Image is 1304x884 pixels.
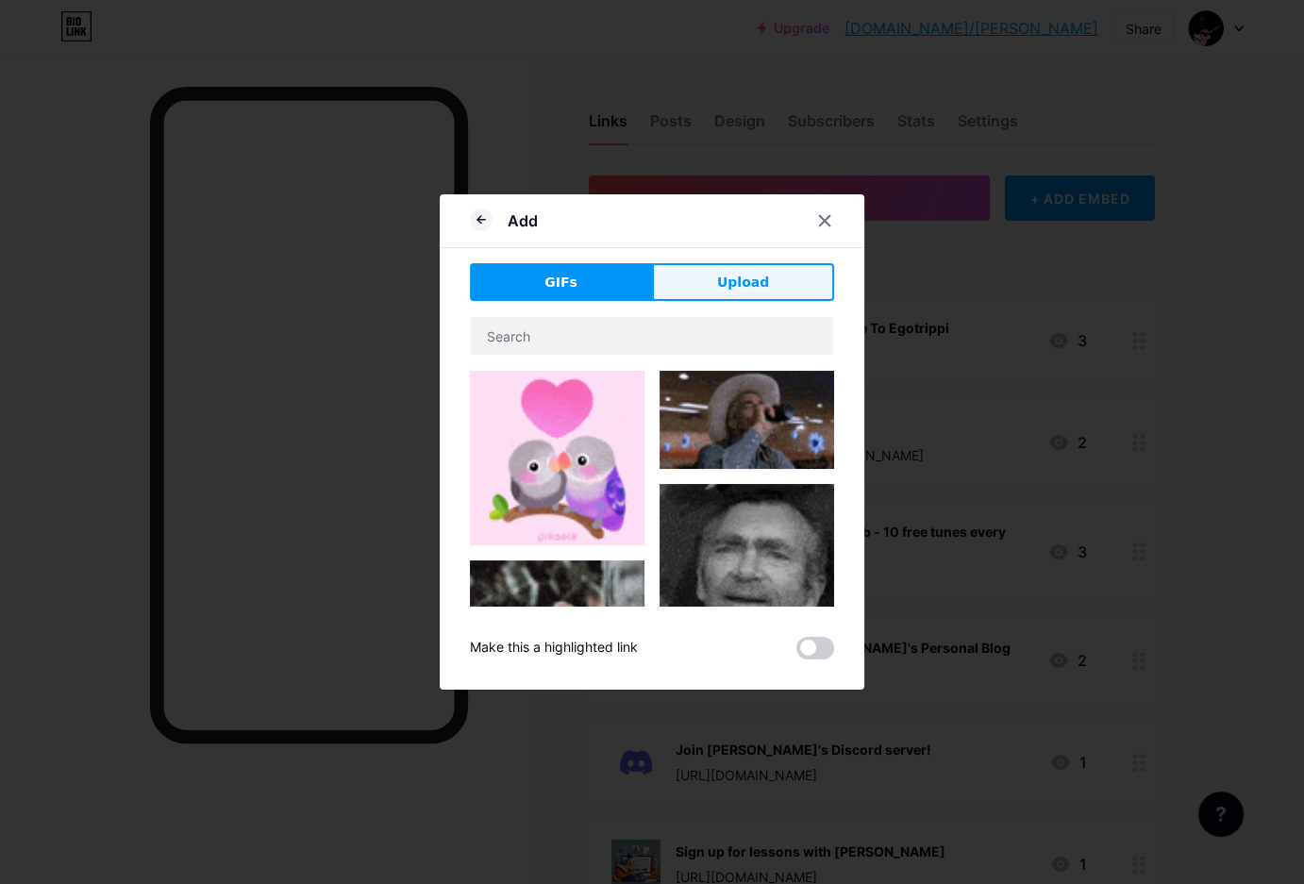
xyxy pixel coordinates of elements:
[660,371,834,469] img: Gihpy
[652,263,834,301] button: Upload
[470,371,644,545] img: Gihpy
[508,209,538,232] div: Add
[717,273,769,292] span: Upload
[471,317,833,355] input: Search
[470,263,652,301] button: GIFs
[470,637,638,659] div: Make this a highlighted link
[470,560,644,803] img: Gihpy
[660,484,834,659] img: Gihpy
[544,273,577,292] span: GIFs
